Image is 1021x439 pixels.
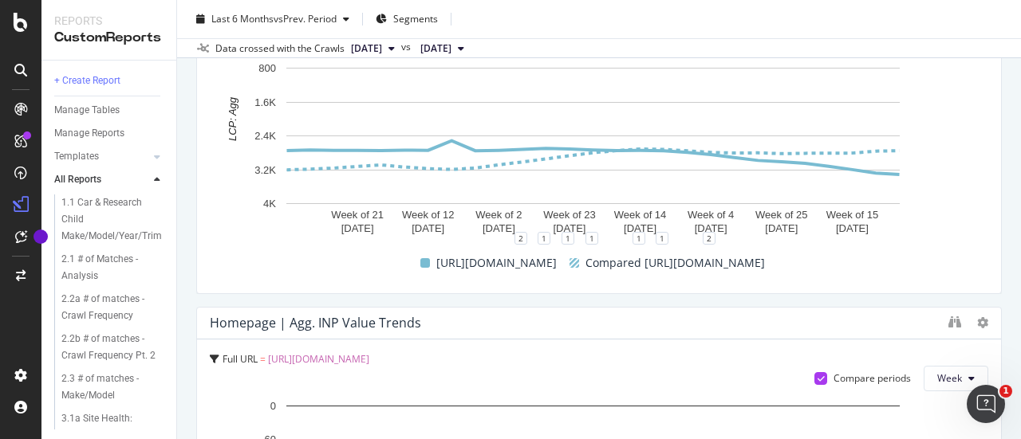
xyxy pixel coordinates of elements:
[562,232,574,245] div: 1
[483,222,515,234] text: [DATE]
[553,222,585,234] text: [DATE]
[61,331,156,364] div: 2.2b # of matches - Crawl Frequency Pt. 2
[54,29,164,47] div: CustomReports
[54,148,149,165] a: Templates
[585,232,598,245] div: 1
[475,209,522,221] text: Week of 2
[61,251,165,284] a: 2.1 # of Matches - Analysis
[54,171,101,188] div: All Reports
[254,96,276,108] text: 1.6K
[34,229,48,244] div: Tooltip anchor
[54,125,165,142] a: Manage Reports
[834,371,911,385] div: Compare periods
[703,232,715,245] div: 2
[420,41,451,56] span: 2025 Mar. 30th
[215,41,345,56] div: Data crossed with the Crawls
[61,251,152,284] div: 2.1 # of Matches - Analysis
[190,6,356,32] button: Last 6 MonthsvsPrev. Period
[538,232,550,245] div: 1
[755,209,808,221] text: Week of 25
[54,73,165,89] a: + Create Report
[61,291,165,324] a: 2.2a # of matches - Crawl Frequency
[61,291,156,324] div: 2.2a # of matches - Crawl Frequency
[210,26,976,238] svg: A chart.
[633,232,645,245] div: 1
[836,222,869,234] text: [DATE]
[369,6,444,32] button: Segments
[345,39,401,58] button: [DATE]
[695,222,727,234] text: [DATE]
[54,73,120,89] div: + Create Report
[937,371,962,385] span: Week
[402,209,455,221] text: Week of 12
[61,370,165,404] a: 2.3 # of matches - Make/Model
[254,130,276,142] text: 2.4K
[341,222,374,234] text: [DATE]
[54,13,164,29] div: Reports
[260,352,266,366] span: =
[54,125,124,142] div: Manage Reports
[765,222,798,234] text: [DATE]
[543,209,596,221] text: Week of 23
[211,12,274,25] span: Last 6 Months
[274,12,337,25] span: vs Prev. Period
[268,352,369,366] span: [URL][DOMAIN_NAME]
[351,41,382,56] span: 2025 Sep. 28th
[688,209,734,221] text: Week of 4
[254,164,276,176] text: 3.2K
[61,370,154,404] div: 2.3 # of matches - Make/Model
[258,62,276,74] text: 800
[585,253,765,272] span: Compared [URL][DOMAIN_NAME]
[948,316,961,328] div: binoculars
[270,400,276,412] text: 0
[54,102,120,119] div: Manage Tables
[263,198,276,210] text: 4K
[223,352,258,366] span: Full URL
[624,222,656,234] text: [DATE]
[393,12,438,25] span: Segments
[967,385,1005,423] iframe: Intercom live chat
[54,171,149,188] a: All Reports
[924,366,988,391] button: Week
[61,331,165,364] a: 2.2b # of matches - Crawl Frequency Pt. 2
[999,385,1012,398] span: 1
[401,40,414,54] span: vs
[331,209,384,221] text: Week of 21
[514,232,527,245] div: 2
[656,232,668,245] div: 1
[414,39,471,58] button: [DATE]
[436,253,557,272] span: [URL][DOMAIN_NAME]
[227,96,238,141] text: LCP: Agg
[61,194,162,245] div: 1.1 Car & Research Child Make/Model/Year/Trim
[61,194,165,245] a: 1.1 Car & Research Child Make/Model/Year/Trim
[614,209,667,221] text: Week of 14
[826,209,879,221] text: Week of 15
[412,222,444,234] text: [DATE]
[54,102,165,119] a: Manage Tables
[210,315,421,331] div: Homepage | Agg. INP Value Trends
[54,148,99,165] div: Templates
